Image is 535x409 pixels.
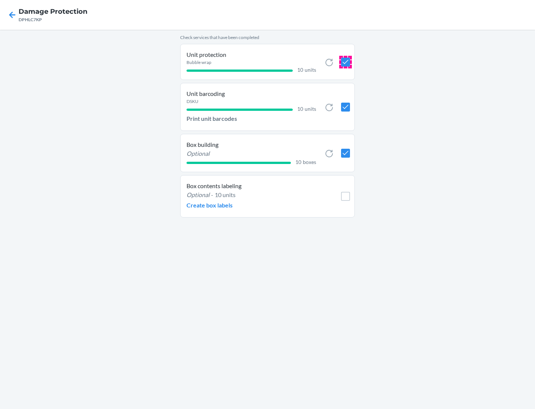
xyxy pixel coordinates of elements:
[187,113,237,125] button: Print unit barcodes
[180,34,355,41] p: Check services that have been completed
[187,199,233,211] button: Create box labels
[19,7,87,16] h4: Damage Protection
[215,190,236,199] p: 10 units
[187,98,198,105] p: DSKU
[297,106,303,112] span: 10
[305,67,316,73] span: units
[187,191,210,198] i: Optional
[19,16,87,23] div: DPHLC7KP
[187,89,316,98] p: Unit barcoding
[187,59,211,66] p: Bubble wrap
[303,159,316,165] span: boxes
[187,181,316,190] p: Box contents labeling
[295,159,301,165] span: 10
[187,150,210,157] i: Optional
[187,140,316,149] p: Box building
[305,106,316,112] span: units
[187,201,233,210] p: Create box labels
[187,50,316,59] p: Unit protection
[297,67,303,73] span: 10
[187,114,237,123] p: Print unit barcodes
[211,190,213,199] p: -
